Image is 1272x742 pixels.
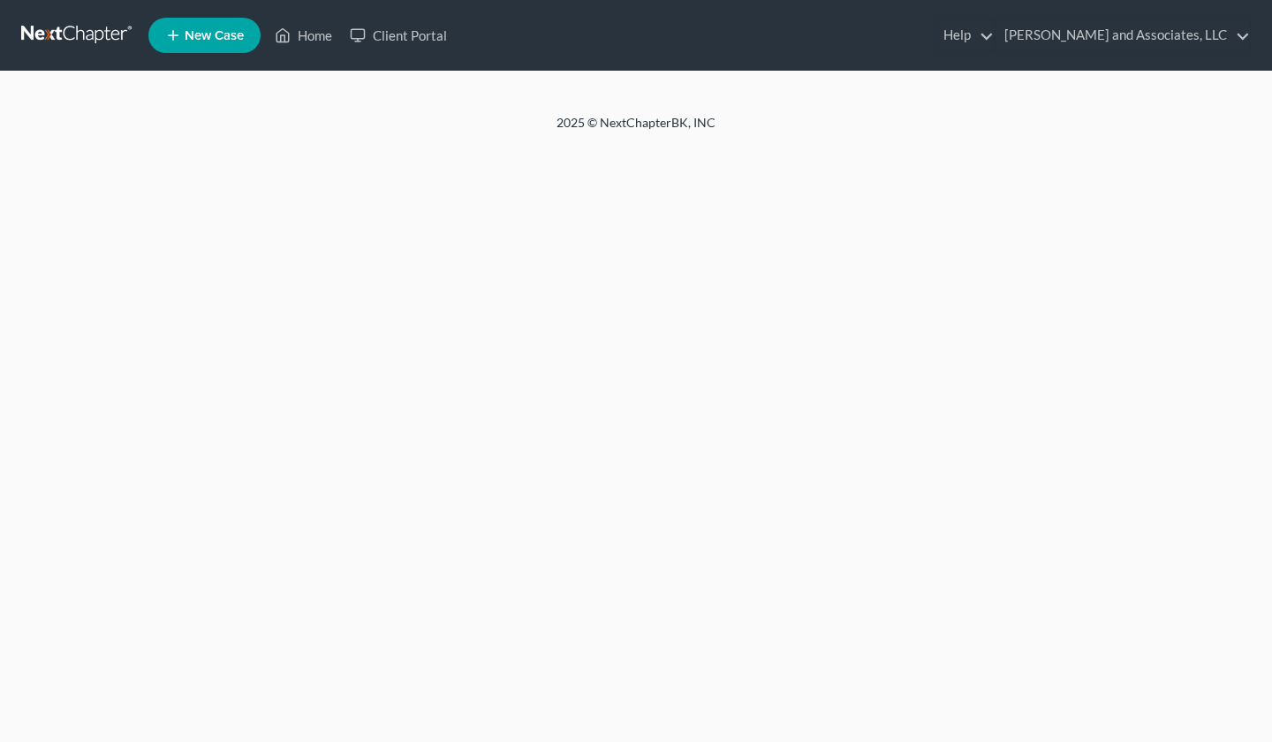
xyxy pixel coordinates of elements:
[341,19,456,51] a: Client Portal
[935,19,994,51] a: Help
[132,114,1139,146] div: 2025 © NextChapterBK, INC
[148,18,261,53] new-legal-case-button: New Case
[996,19,1250,51] a: [PERSON_NAME] and Associates, LLC
[266,19,341,51] a: Home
